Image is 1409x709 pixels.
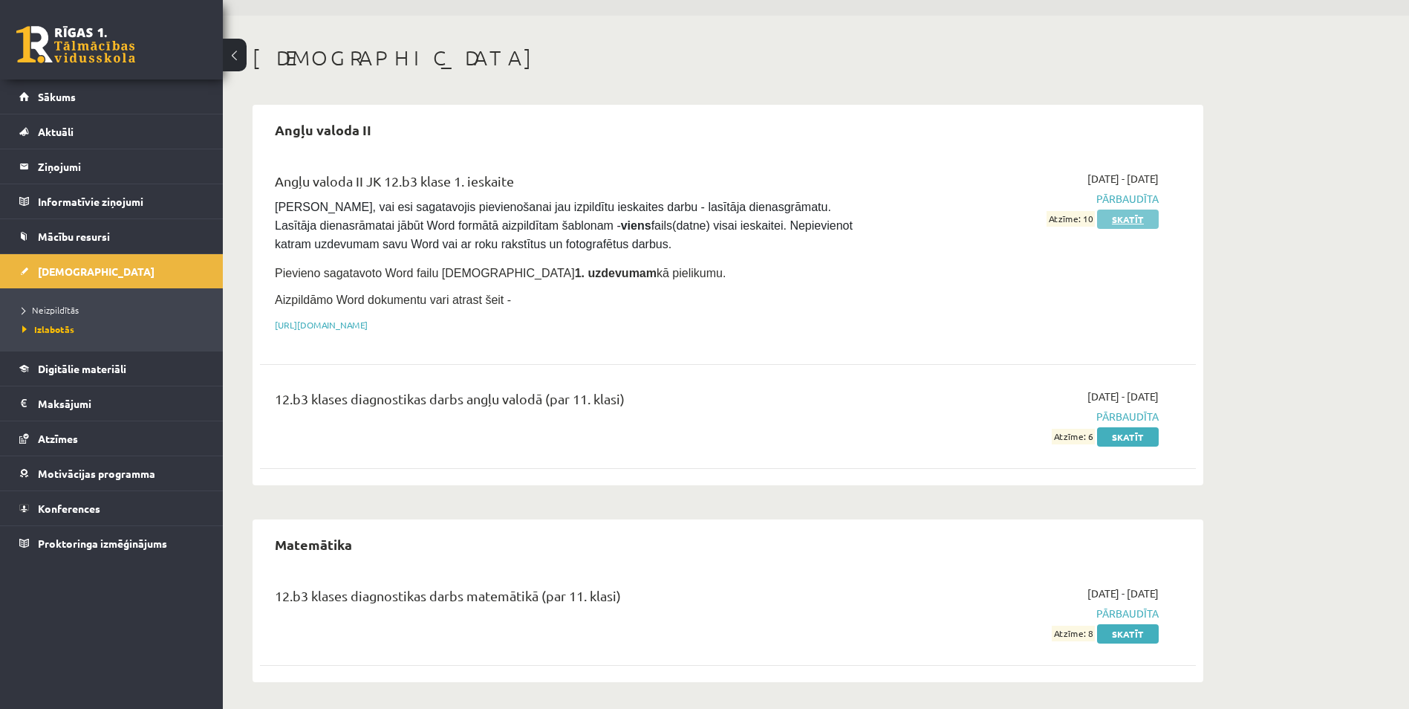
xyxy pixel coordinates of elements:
[19,149,204,184] a: Ziņojumi
[16,26,135,63] a: Rīgas 1. Tālmācības vidusskola
[38,265,154,278] span: [DEMOGRAPHIC_DATA]
[19,421,204,456] a: Atzīmes
[1087,389,1159,404] span: [DATE] - [DATE]
[38,125,74,138] span: Aktuāli
[275,201,856,250] span: [PERSON_NAME], vai esi sagatavojis pievienošanai jau izpildītu ieskaites darbu - lasītāja dienasg...
[275,586,856,613] div: 12.b3 klases diagnostikas darbs matemātikā (par 11. klasi)
[575,267,657,279] strong: 1. uzdevumam
[19,352,204,386] a: Digitālie materiāli
[879,409,1159,424] span: Pārbaudīta
[275,389,856,416] div: 12.b3 klases diagnostikas darbs angļu valodā (par 11. klasi)
[1097,210,1159,229] a: Skatīt
[38,149,204,184] legend: Ziņojumi
[38,537,167,550] span: Proktoringa izmēģinājums
[38,230,110,243] span: Mācību resursi
[19,254,204,288] a: [DEMOGRAPHIC_DATA]
[1097,624,1159,644] a: Skatīt
[19,184,204,218] a: Informatīvie ziņojumi
[275,294,511,306] span: Aizpildāmo Word dokumentu vari atrast šeit -
[275,319,368,331] a: [URL][DOMAIN_NAME]
[879,606,1159,621] span: Pārbaudīta
[260,527,367,562] h2: Matemātika
[275,267,726,279] span: Pievieno sagatavoto Word failu [DEMOGRAPHIC_DATA] kā pielikumu.
[19,456,204,491] a: Motivācijas programma
[38,90,76,103] span: Sākums
[1087,586,1159,601] span: [DATE] - [DATE]
[38,184,204,218] legend: Informatīvie ziņojumi
[19,80,204,114] a: Sākums
[38,386,204,421] legend: Maksājumi
[260,112,386,147] h2: Angļu valoda II
[38,467,155,480] span: Motivācijas programma
[621,219,651,232] strong: viens
[38,362,126,375] span: Digitālie materiāli
[879,191,1159,207] span: Pārbaudīta
[38,502,100,515] span: Konferences
[1052,429,1095,444] span: Atzīme: 6
[19,491,204,525] a: Konferences
[19,386,204,421] a: Maksājumi
[22,304,79,316] span: Neizpildītās
[22,323,74,335] span: Izlabotās
[1047,211,1095,227] span: Atzīme: 10
[1097,427,1159,447] a: Skatīt
[1087,171,1159,187] span: [DATE] - [DATE]
[19,219,204,253] a: Mācību resursi
[275,171,856,198] div: Angļu valoda II JK 12.b3 klase 1. ieskaite
[38,432,78,445] span: Atzīmes
[1052,626,1095,641] span: Atzīme: 8
[19,526,204,560] a: Proktoringa izmēģinājums
[253,45,1203,71] h1: [DEMOGRAPHIC_DATA]
[22,323,208,336] a: Izlabotās
[22,303,208,317] a: Neizpildītās
[19,114,204,149] a: Aktuāli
